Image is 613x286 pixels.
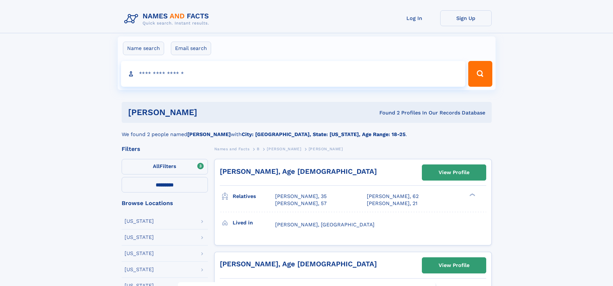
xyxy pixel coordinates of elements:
[125,235,154,240] div: [US_STATE]
[122,200,208,206] div: Browse Locations
[220,167,377,175] a: [PERSON_NAME], Age [DEMOGRAPHIC_DATA]
[242,131,405,137] b: City: [GEOGRAPHIC_DATA], State: [US_STATE], Age Range: 18-25
[288,109,485,116] div: Found 2 Profiles In Our Records Database
[257,147,260,151] span: B
[125,219,154,224] div: [US_STATE]
[153,163,160,169] span: All
[275,193,327,200] a: [PERSON_NAME], 35
[440,10,492,26] a: Sign Up
[367,193,419,200] a: [PERSON_NAME], 62
[233,217,275,228] h3: Lived in
[257,145,260,153] a: B
[187,131,231,137] b: [PERSON_NAME]
[122,10,214,28] img: Logo Names and Facts
[122,146,208,152] div: Filters
[389,10,440,26] a: Log In
[214,145,250,153] a: Names and Facts
[468,193,476,197] div: ❯
[439,165,469,180] div: View Profile
[125,251,154,256] div: [US_STATE]
[275,200,327,207] a: [PERSON_NAME], 57
[128,108,288,116] h1: [PERSON_NAME]
[468,61,492,87] button: Search Button
[267,147,301,151] span: [PERSON_NAME]
[275,222,375,228] span: [PERSON_NAME], [GEOGRAPHIC_DATA]
[123,42,164,55] label: Name search
[125,267,154,272] div: [US_STATE]
[422,165,486,180] a: View Profile
[309,147,343,151] span: [PERSON_NAME]
[122,123,492,138] div: We found 2 people named with .
[171,42,211,55] label: Email search
[233,191,275,202] h3: Relatives
[422,258,486,273] a: View Profile
[122,159,208,174] label: Filters
[367,200,417,207] a: [PERSON_NAME], 21
[220,260,377,268] a: [PERSON_NAME], Age [DEMOGRAPHIC_DATA]
[439,258,469,273] div: View Profile
[267,145,301,153] a: [PERSON_NAME]
[121,61,466,87] input: search input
